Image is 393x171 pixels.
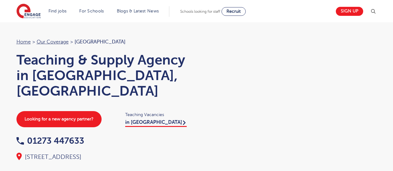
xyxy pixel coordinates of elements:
span: [GEOGRAPHIC_DATA] [75,39,126,45]
a: Find jobs [48,9,67,13]
img: Engage Education [16,4,41,19]
h1: Teaching & Supply Agency in [GEOGRAPHIC_DATA], [GEOGRAPHIC_DATA] [16,52,190,99]
span: > [70,39,73,45]
a: Recruit [222,7,246,16]
div: [STREET_ADDRESS] [16,153,190,161]
a: Looking for a new agency partner? [16,111,102,127]
a: Home [16,39,31,45]
a: Sign up [336,7,363,16]
span: Teaching Vacancies [125,111,190,118]
nav: breadcrumb [16,38,190,46]
a: Blogs & Latest News [117,9,159,13]
span: Recruit [226,9,241,14]
a: For Schools [79,9,104,13]
a: in [GEOGRAPHIC_DATA] [125,119,187,127]
a: 01273 447633 [16,136,84,146]
span: Schools looking for staff [180,9,220,14]
span: > [32,39,35,45]
a: Our coverage [37,39,69,45]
